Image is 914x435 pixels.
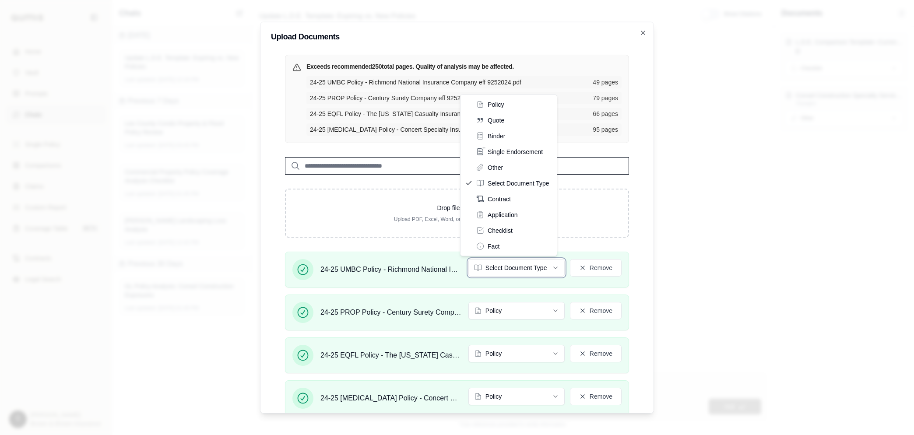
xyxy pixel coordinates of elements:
[593,125,618,134] span: 95 pages
[570,345,622,362] button: Remove
[320,307,461,318] span: 24-25 PROP Policy - Century Surety Company eff 9252024.pdf
[488,147,543,156] span: Single Endorsement
[310,94,587,102] span: 24-25 PROP Policy - Century Surety Company eff 9252024.pdf
[310,78,587,87] span: 24-25 UMBC Policy - Richmond National Insurance Company eff 9252024.pdf
[320,393,461,403] span: 24-25 [MEDICAL_DATA] Policy - Concert Specialty Insurance Company eff 9252024.pdf
[320,264,461,275] span: 24-25 UMBC Policy - Richmond National Insurance Company eff 9252024.pdf
[488,226,513,235] span: Checklist
[488,242,499,251] span: Fact
[488,179,549,188] span: Select Document Type
[488,116,504,125] span: Quote
[488,210,518,219] span: Application
[570,302,622,319] button: Remove
[488,132,505,140] span: Binder
[300,216,614,223] p: Upload PDF, Excel, Word, or image files (max 150MB)
[593,109,618,118] span: 66 pages
[570,259,622,277] button: Remove
[310,109,587,118] span: 24-25 EQFL Policy - The Ohio Casualty Insurance Company.PDF
[593,94,618,102] span: 79 pages
[488,100,504,109] span: Policy
[271,33,643,41] h2: Upload Documents
[300,203,614,212] p: Drop files here
[488,163,503,172] span: Other
[593,78,618,87] span: 49 pages
[320,350,461,361] span: 24-25 EQFL Policy - The [US_STATE] Casualty Insurance Company.PDF
[310,125,587,134] span: 24-25 GLIA Policy - Concert Specialty Insurance Company eff 9252024.pdf
[488,195,511,203] span: Contract
[570,388,622,405] button: Remove
[306,62,514,71] h3: Exceeds recommended 250 total pages. Quality of analysis may be affected.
